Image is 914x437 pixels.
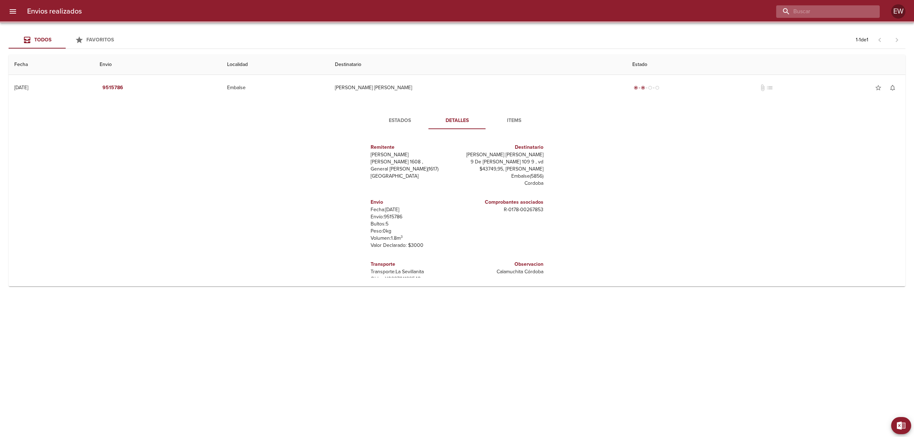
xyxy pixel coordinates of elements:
p: Envío: 9515786 [371,213,454,220]
p: Valor Declarado: $ 3000 [371,242,454,249]
p: Transporte: La Sevillanita [371,268,454,275]
div: Tabs Envios [9,31,123,49]
em: 9515786 [102,83,123,92]
p: [PERSON_NAME] 1608 , [371,158,454,166]
h6: Remitente [371,143,454,151]
th: Envio [94,55,221,75]
p: Bultos: 5 [371,220,454,228]
p: 9 De [PERSON_NAME] 109 9 , vd $43749,95, [PERSON_NAME] [460,158,543,173]
span: notifications_none [889,84,896,91]
th: Destinatario [329,55,627,75]
button: Agregar a favoritos [871,81,885,95]
h6: Comprobantes asociados [460,198,543,206]
button: 9515786 [100,81,126,95]
button: menu [4,3,21,20]
div: Abrir información de usuario [891,4,905,19]
span: No tiene documentos adjuntos [759,84,766,91]
th: Fecha [9,55,94,75]
sup: 3 [401,234,403,239]
h6: Transporte [371,260,454,268]
p: General [PERSON_NAME] ( 1617 ) [371,166,454,173]
span: radio_button_checked [641,86,645,90]
p: 1 - 1 de 1 [856,36,868,44]
span: Todos [34,37,51,43]
p: Cordoba [460,180,543,187]
p: [GEOGRAPHIC_DATA] [371,173,454,180]
h6: Envio [371,198,454,206]
div: Despachado [632,84,661,91]
span: Favoritos [86,37,114,43]
span: Pagina anterior [871,36,888,43]
p: [PERSON_NAME] [371,151,454,158]
td: [PERSON_NAME] [PERSON_NAME] [329,75,627,101]
div: [DATE] [14,85,28,91]
h6: Destinatario [460,143,543,151]
th: Localidad [221,55,330,75]
h6: Envios realizados [27,6,82,17]
p: R - 0178 - 00267853 [460,206,543,213]
span: Detalles [433,116,481,125]
p: Peso: 0 kg [371,228,454,235]
span: star_border [875,84,882,91]
p: Volumen: 1.8 m [371,235,454,242]
span: radio_button_unchecked [655,86,659,90]
div: Tabs detalle de guia [371,112,543,129]
p: Oblea: X022701122548 [371,275,454,283]
table: Tabla de envíos del cliente [9,55,905,286]
p: Calamuchita Córdoba [460,268,543,275]
h6: Observacion [460,260,543,268]
p: Embalse ( 5856 ) [460,173,543,180]
td: Embalse [221,75,330,101]
span: Estados [376,116,424,125]
div: EW [891,4,905,19]
button: Activar notificaciones [885,81,900,95]
p: Fecha: [DATE] [371,206,454,213]
span: radio_button_unchecked [648,86,652,90]
th: Estado [627,55,905,75]
span: radio_button_checked [634,86,638,90]
span: No tiene pedido asociado [766,84,773,91]
input: buscar [776,5,868,18]
p: [PERSON_NAME] [PERSON_NAME] [460,151,543,158]
span: Items [490,116,538,125]
button: Exportar Excel [891,417,911,434]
